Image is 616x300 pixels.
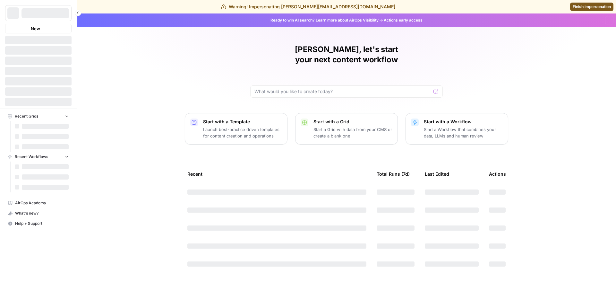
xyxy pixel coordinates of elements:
span: Finish impersonation [573,4,611,10]
a: Learn more [316,18,337,22]
button: Start with a TemplateLaunch best-practice driven templates for content creation and operations [185,113,287,145]
p: Launch best-practice driven templates for content creation and operations [203,126,282,139]
div: Recent [187,165,366,183]
div: Last Edited [425,165,449,183]
a: Finish impersonation [570,3,613,11]
div: Total Runs (7d) [377,165,410,183]
button: Start with a GridStart a Grid with data from your CMS or create a blank one [295,113,398,145]
p: Start a Workflow that combines your data, LLMs and human review [424,126,503,139]
button: What's new? [5,208,72,218]
p: Start with a Grid [313,119,392,125]
div: Warning! Impersonating [PERSON_NAME][EMAIL_ADDRESS][DOMAIN_NAME] [221,4,395,10]
p: Start with a Workflow [424,119,503,125]
span: Actions early access [384,17,423,23]
a: AirOps Academy [5,198,72,208]
div: What's new? [5,208,71,218]
input: What would you like to create today? [254,88,431,95]
p: Start with a Template [203,119,282,125]
span: Recent Grids [15,113,38,119]
button: Help + Support [5,218,72,229]
span: Help + Support [15,221,69,226]
button: Recent Workflows [5,152,72,162]
span: Ready to win AI search? about AirOps Visibility [270,17,379,23]
div: Actions [489,165,506,183]
h1: [PERSON_NAME], let's start your next content workflow [250,44,443,65]
button: Recent Grids [5,111,72,121]
button: Start with a WorkflowStart a Workflow that combines your data, LLMs and human review [406,113,508,145]
span: AirOps Academy [15,200,69,206]
p: Start a Grid with data from your CMS or create a blank one [313,126,392,139]
span: Recent Workflows [15,154,48,160]
button: New [5,24,72,33]
span: New [31,25,40,32]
